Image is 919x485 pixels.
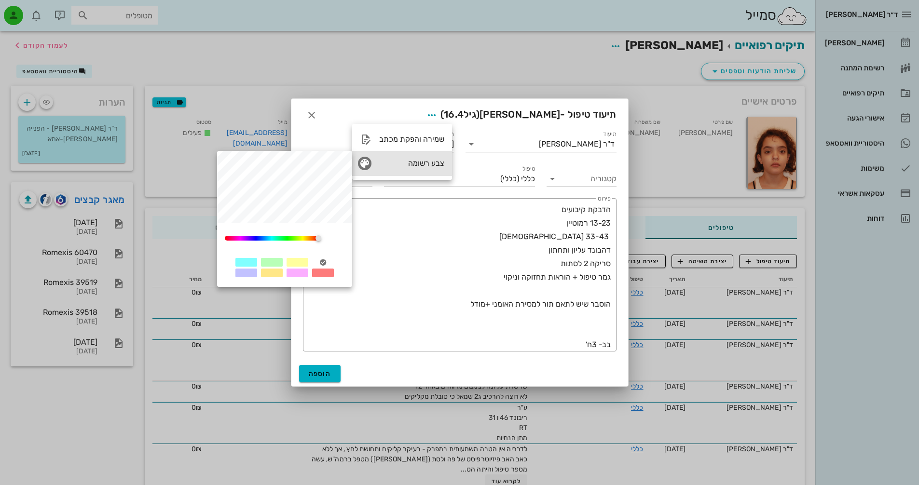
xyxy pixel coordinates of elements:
span: כללי [521,175,535,183]
label: תאריך [439,131,454,138]
label: תיעוד [603,131,617,138]
div: שמירה והפקת מכתב [379,135,444,144]
span: (גיל ) [440,108,480,120]
label: טיפול [522,165,535,173]
div: צבע רשומה [379,159,444,168]
span: תיעוד טיפול - [423,107,617,124]
div: ד"ר [PERSON_NAME] [539,140,615,148]
span: 16.4 [444,108,464,120]
label: פירוט [598,195,611,202]
div: תיעודד"ר [PERSON_NAME] [466,136,617,152]
span: [PERSON_NAME] [480,108,560,120]
button: הוספה [299,365,341,382]
div: צבע רשומה [352,151,452,176]
span: (כללי) [500,175,519,183]
span: הוספה [309,370,331,378]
